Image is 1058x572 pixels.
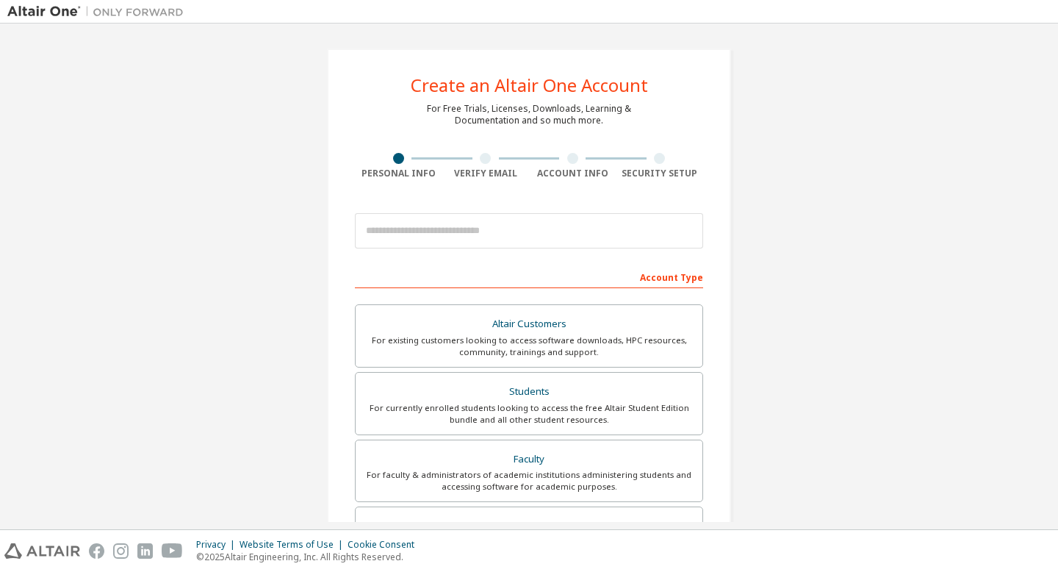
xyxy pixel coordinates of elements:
div: Students [364,382,694,402]
div: Everyone else [364,516,694,537]
div: Security Setup [616,168,704,179]
div: For currently enrolled students looking to access the free Altair Student Edition bundle and all ... [364,402,694,426]
div: For faculty & administrators of academic institutions administering students and accessing softwa... [364,469,694,493]
div: For Free Trials, Licenses, Downloads, Learning & Documentation and so much more. [427,103,631,126]
div: Personal Info [355,168,442,179]
div: Privacy [196,539,240,551]
p: © 2025 Altair Engineering, Inc. All Rights Reserved. [196,551,423,563]
div: Account Info [529,168,616,179]
img: linkedin.svg [137,543,153,559]
div: Verify Email [442,168,530,179]
img: instagram.svg [113,543,129,559]
div: Website Terms of Use [240,539,348,551]
img: altair_logo.svg [4,543,80,559]
div: Faculty [364,449,694,470]
img: facebook.svg [89,543,104,559]
div: Cookie Consent [348,539,423,551]
div: For existing customers looking to access software downloads, HPC resources, community, trainings ... [364,335,694,358]
img: Altair One [7,4,191,19]
img: youtube.svg [162,543,183,559]
div: Altair Customers [364,314,694,335]
div: Create an Altair One Account [411,76,648,94]
div: Account Type [355,265,703,288]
